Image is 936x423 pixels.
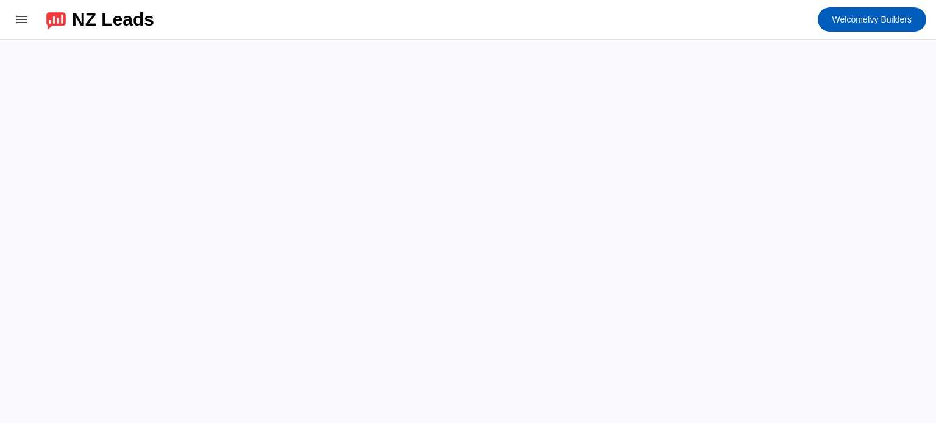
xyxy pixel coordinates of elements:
button: WelcomeIvy Builders [818,7,926,32]
span: Ivy Builders [832,11,912,28]
span: Welcome [832,15,868,24]
mat-icon: menu [15,12,29,27]
div: NZ Leads [72,11,154,28]
img: logo [46,9,66,30]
